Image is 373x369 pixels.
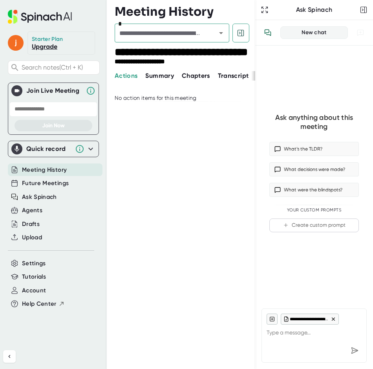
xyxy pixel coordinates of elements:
[347,343,362,358] div: Send message
[22,193,57,202] button: Ask Spinach
[358,4,369,15] button: Close conversation sidebar
[269,142,359,156] button: What’s the TLDR?
[285,29,343,36] div: New chat
[216,28,227,39] button: Open
[218,71,249,81] button: Transcript
[32,43,57,50] a: Upgrade
[182,71,210,81] button: Chapters
[3,350,16,363] button: Collapse sidebar
[22,220,40,229] button: Drafts
[22,64,97,71] span: Search notes (Ctrl + K)
[232,24,249,42] button: Hide meeting chat
[269,207,359,213] div: Your Custom Prompts
[270,6,358,14] div: Ask Spinach
[269,183,359,197] button: What were the blindspots?
[32,36,63,43] div: Starter Plan
[269,162,359,176] button: What decisions were made?
[269,218,359,232] button: Create custom prompt
[11,141,95,157] div: Quick record
[218,72,249,79] span: Transcript
[22,233,42,242] button: Upload
[115,72,137,79] span: Actions
[115,5,214,19] h3: Meeting History
[22,299,65,308] button: Help Center
[259,4,270,15] button: Expand to Ask Spinach page
[269,113,359,131] div: Ask anything about this meeting
[26,145,71,153] div: Quick record
[22,165,67,174] button: Meeting History
[22,206,42,215] button: Agents
[145,71,174,81] button: Summary
[13,87,21,95] img: Join Live Meeting
[11,83,95,99] div: Join Live MeetingJoin Live Meeting
[8,35,24,51] span: j
[145,72,174,79] span: Summary
[22,299,57,308] span: Help Center
[22,272,46,281] button: Tutorials
[22,286,46,295] button: Account
[42,122,65,129] span: Join Now
[15,120,92,131] button: Join Now
[115,71,137,81] button: Actions
[26,87,82,95] div: Join Live Meeting
[182,72,210,79] span: Chapters
[260,25,276,40] button: View conversation history
[22,259,46,268] button: Settings
[22,179,69,188] button: Future Meetings
[115,95,247,102] div: No action items for this meeting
